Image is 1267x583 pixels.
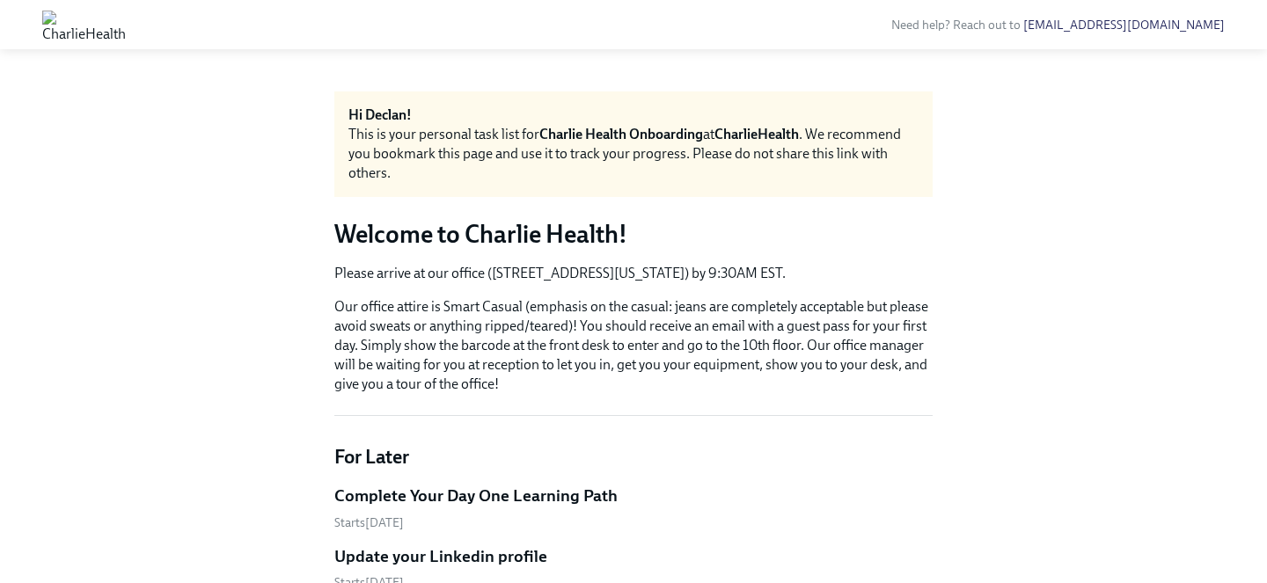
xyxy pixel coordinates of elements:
[334,485,933,531] a: Complete Your Day One Learning PathStarts[DATE]
[714,126,799,142] strong: CharlieHealth
[348,106,412,123] strong: Hi Declan!
[334,444,933,470] h4: For Later
[1023,18,1225,33] a: [EMAIL_ADDRESS][DOMAIN_NAME]
[891,18,1225,33] span: Need help? Reach out to
[334,545,547,568] h5: Update your Linkedin profile
[334,297,933,394] p: Our office attire is Smart Casual (emphasis on the casual: jeans are completely acceptable but pl...
[348,125,919,183] div: This is your personal task list for at . We recommend you bookmark this page and use it to track ...
[334,485,618,507] h5: Complete Your Day One Learning Path
[42,11,126,39] img: CharlieHealth
[334,515,404,530] span: Monday, September 29th 2025, 10:00 am
[334,264,933,283] p: Please arrive at our office ([STREET_ADDRESS][US_STATE]) by 9:30AM EST.
[539,126,703,142] strong: Charlie Health Onboarding
[334,218,933,250] h3: Welcome to Charlie Health!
